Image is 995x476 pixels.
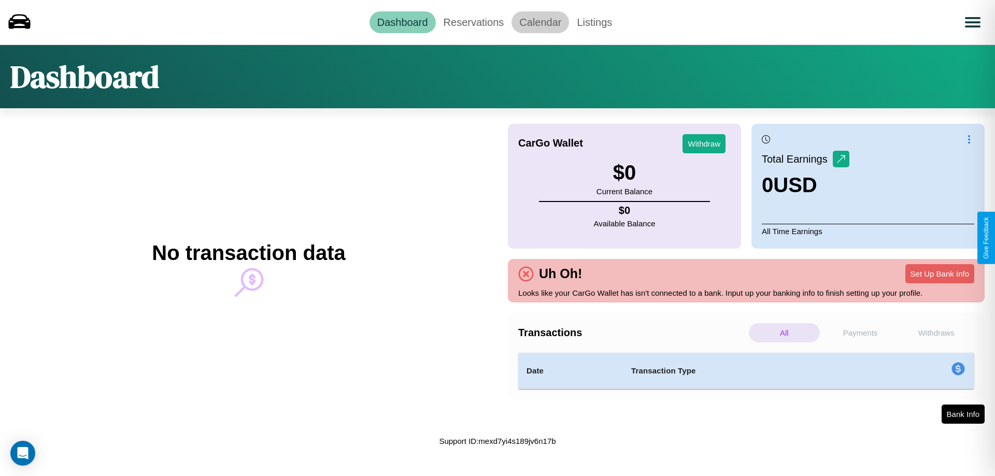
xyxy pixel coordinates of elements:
a: Reservations [436,11,512,33]
div: Give Feedback [983,217,990,259]
h3: $ 0 [596,161,652,184]
h4: Transactions [518,327,746,339]
div: Open Intercom Messenger [10,441,35,466]
button: Open menu [958,8,987,37]
p: All [749,323,820,342]
button: Bank Info [942,405,985,424]
p: Withdraws [901,323,972,342]
a: Dashboard [369,11,436,33]
table: simple table [518,353,974,389]
p: All Time Earnings [762,224,974,238]
button: Withdraw [683,134,726,153]
h1: Dashboard [10,55,159,98]
button: Set Up Bank Info [905,264,974,283]
h2: No transaction data [152,241,345,265]
a: Calendar [511,11,569,33]
p: Available Balance [594,217,656,230]
h4: CarGo Wallet [518,137,583,149]
p: Current Balance [596,184,652,198]
p: Total Earnings [762,150,833,168]
h4: Date [527,365,615,377]
h4: Uh Oh! [534,266,587,281]
p: Payments [825,323,896,342]
h4: $ 0 [594,205,656,217]
p: Support ID: mexd7yi4s189jv6n17b [439,434,556,448]
a: Listings [569,11,620,33]
p: Looks like your CarGo Wallet has isn't connected to a bank. Input up your banking info to finish ... [518,286,974,300]
h3: 0 USD [762,174,849,197]
h4: Transaction Type [631,365,866,377]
